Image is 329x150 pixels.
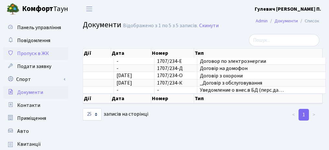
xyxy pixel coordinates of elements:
a: 1 [299,109,309,121]
a: Контакти [3,99,68,112]
span: - [116,58,118,65]
th: Дата [111,94,152,103]
select: записів на сторінці [83,108,102,121]
span: Договор по электроэнергии [200,59,323,64]
a: Приміщення [3,112,68,125]
span: Приміщення [17,115,46,122]
b: Комфорт [22,4,53,14]
a: Авто [3,125,68,138]
a: Спорт [3,73,68,86]
span: 1707/234-К [157,79,182,87]
span: - [157,87,159,94]
span: - [116,87,118,94]
span: Договір з охорони [200,73,323,78]
span: [DATE] [116,79,132,87]
span: 1707/234-Е [157,58,182,65]
a: Подати заявку [3,60,68,73]
a: Панель управління [3,21,68,34]
a: Документи [274,17,298,24]
span: Уведомление о внес.в БД (перс.да… [200,87,323,93]
span: Подати заявку [17,63,51,70]
span: 1707/234-О [157,72,183,79]
a: Документи [3,86,68,99]
input: Пошук... [249,34,319,46]
nav: breadcrumb [246,14,329,28]
span: Квитанції [17,141,41,148]
b: Гулевич [PERSON_NAME] П. [255,6,321,13]
a: Пропуск в ЖК [3,47,68,60]
button: Переключити навігацію [81,4,97,14]
a: Повідомлення [3,34,68,47]
li: Список [298,17,319,25]
img: logo.png [6,3,19,16]
span: - [116,65,118,72]
th: Дії [83,49,111,58]
span: Документи [17,89,43,96]
th: Номер [151,94,194,103]
div: Відображено з 1 по 5 з 5 записів. [123,23,198,29]
span: Авто [17,128,29,135]
a: Admin [256,17,268,24]
a: Скинути [199,23,219,29]
span: [DATE] [116,72,132,79]
span: Панель управління [17,24,61,31]
span: 1707/234-Д [157,65,183,72]
span: Контакти [17,102,40,109]
th: Тип [194,49,323,58]
a: Гулевич [PERSON_NAME] П. [255,5,321,13]
span: _Договір з обслуговування [200,80,323,86]
span: Пропуск в ЖК [17,50,49,57]
th: Тип [194,94,323,103]
span: Договір на домофон [200,66,323,71]
th: Дії [83,94,111,103]
span: Таун [22,4,68,15]
span: Документи [83,19,121,30]
label: записів на сторінці [83,108,148,121]
th: Номер [151,49,194,58]
span: Повідомлення [17,37,50,44]
th: Дата [111,49,152,58]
